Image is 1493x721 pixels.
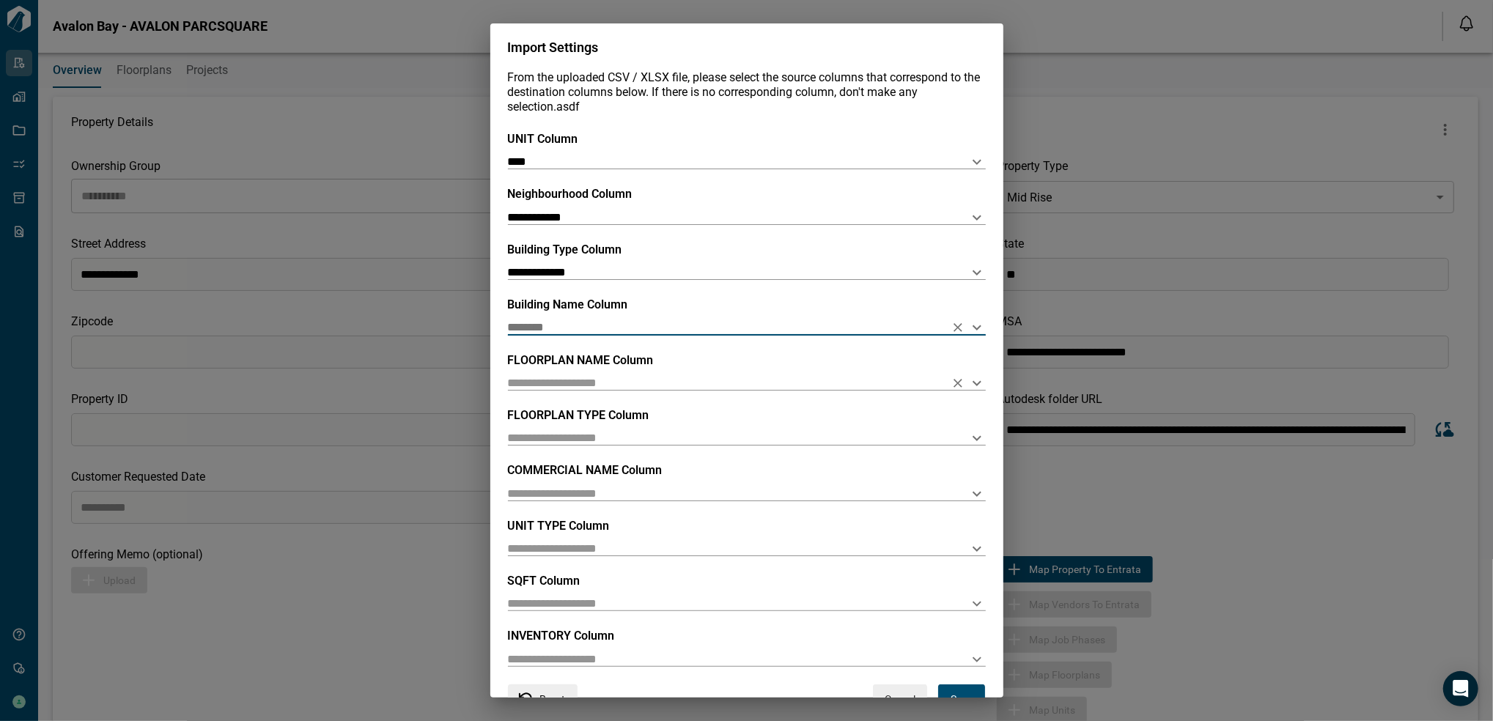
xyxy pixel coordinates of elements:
span: UNIT TYPE Column [508,519,610,533]
button: Open [967,152,987,172]
button: Open [967,484,987,504]
span: Building Type Column [508,243,622,256]
button: Open [967,262,987,283]
span: SQFT Column [508,574,580,588]
span: UNIT Column [508,132,578,146]
span: Neighbourhood Column [508,187,633,201]
button: Open [967,373,987,393]
button: Cancel [873,684,927,714]
button: Open [967,428,987,448]
button: Open [967,594,987,614]
span: COMMERCIAL NAME Column [508,463,663,477]
span: From the uploaded CSV / XLSX file, please select the source columns that correspond to the destin... [508,70,981,114]
button: Open [967,539,987,559]
button: Save [938,684,985,714]
span: Building Name Column [508,297,628,311]
button: Open [967,649,987,670]
button: Open [967,317,987,338]
div: Open Intercom Messenger [1443,671,1478,706]
button: Clear [948,373,968,393]
button: Open [967,207,987,228]
span: INVENTORY Column [508,629,615,643]
span: FLOORPLAN NAME Column [508,353,654,367]
span: Import Settings [508,40,599,55]
button: Reset [508,684,578,714]
span: FLOORPLAN TYPE Column [508,408,649,422]
button: Clear [948,317,968,338]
